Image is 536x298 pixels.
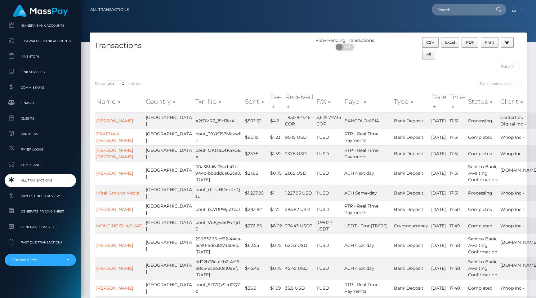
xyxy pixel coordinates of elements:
[467,257,499,280] td: Sent to Bank, Awaiting Confirmation
[144,112,194,129] td: [GEOGRAPHIC_DATA]
[7,22,74,29] span: Ibanera Bank Accounts
[5,112,76,125] a: Clients
[315,145,343,162] td: 1 USD
[315,185,343,201] td: 1 USD
[315,112,343,129] td: 3,675.77734 COP
[467,201,499,217] td: Completed
[315,201,343,217] td: 1 USD
[308,37,381,44] div: View Pending Transactions
[477,80,522,87] input: Search transactions
[243,234,269,257] td: $62.55
[144,162,194,185] td: [GEOGRAPHIC_DATA]
[467,162,499,185] td: Sent to Bank, Awaiting Confirmation
[448,201,467,217] td: 17:50
[7,84,74,91] span: Commissions
[90,3,129,16] a: All Transactions
[269,257,284,280] td: $0.75
[392,217,430,234] td: Cryptocurrency
[194,217,243,234] td: pout_Vu8yw509e2jd0
[7,177,74,184] span: All Transactions
[7,223,74,230] span: Generate Costs List
[481,37,498,48] button: Print
[344,147,378,160] span: RTP - Real Time Payments
[96,118,133,124] a: [PERSON_NAME]
[5,50,76,63] a: Inventory
[430,145,448,162] td: [DATE]
[5,127,76,141] a: Partners
[95,40,304,51] h4: Transactions
[422,37,439,48] button: CSV
[426,40,434,45] span: CSV
[7,161,74,169] span: Compliance
[462,37,478,48] button: PDF
[315,91,343,113] th: F/X: activate to sort column ascending
[430,201,448,217] td: [DATE]
[430,234,448,257] td: [DATE]
[5,96,76,110] a: Finance
[269,162,284,185] td: $0.75
[144,185,194,201] td: [GEOGRAPHIC_DATA]
[501,37,514,48] button: Column visibility
[315,234,343,257] td: 1 USD
[392,280,430,296] td: Bank Deposit
[448,280,467,296] td: 17:48
[315,162,343,185] td: 1 USD
[315,217,343,234] td: 0.99127 USDT
[194,280,243,296] td: pout_6Tl7QxScd0Q7d
[448,257,467,280] td: 17:48
[284,185,315,201] td: 1,227.85 USD
[392,112,430,129] td: Bank Deposit
[5,189,76,203] a: Payees under Review
[7,130,74,138] span: Partners
[284,201,315,217] td: 283.82 USD
[344,170,374,176] span: ACH Next day
[194,257,243,280] td: dd22b38c-ccb2-4e15-88c3-6cae30c1098f,[DATE]
[7,68,74,76] span: Link Services
[392,234,430,257] td: Bank Deposit
[144,145,194,162] td: [GEOGRAPHIC_DATA]
[430,280,448,296] td: [DATE]
[5,236,76,249] a: Past Due Transactions
[315,129,343,145] td: 1 USD
[448,129,467,145] td: 17:51
[269,112,284,129] td: $4.2
[243,145,269,162] td: $237.5
[7,192,74,199] span: Payees under Review
[448,91,467,113] th: Time: activate to sort column ascending
[194,185,243,201] td: pout_r1fTUHDmRnQsu
[392,201,430,217] td: Bank Deposit
[7,115,74,122] span: Clients
[467,217,499,234] td: Completed
[448,162,467,185] td: 17:51
[243,257,269,280] td: $45.45
[467,145,499,162] td: Completed
[495,61,520,72] input: Date filter
[105,80,128,87] select: Showentries
[467,112,499,129] td: Processing
[5,19,76,32] a: Ibanera Bank Accounts
[448,185,467,201] td: 17:51
[448,145,467,162] td: 17:51
[448,112,467,129] td: 17:51
[467,234,499,257] td: Sent to Bank, Awaiting Confirmation
[426,52,431,56] span: All
[243,217,269,234] td: $276.85
[96,243,133,248] a: [PERSON_NAME]
[339,44,355,50] span: OFF
[344,131,378,143] span: RTP - Real Time Payments
[344,243,374,248] span: ACH Next day
[144,217,194,234] td: [GEOGRAPHIC_DATA]
[243,129,269,145] td: $90.15
[269,185,284,201] td: $1
[243,280,269,296] td: $35.9
[269,129,284,145] td: $1.23
[284,280,315,296] td: 35.9 USD
[392,129,430,145] td: Bank Deposit
[144,280,194,296] td: [GEOGRAPHIC_DATA]
[95,91,144,113] th: Name: activate to sort column ascending
[144,257,194,280] td: [GEOGRAPHIC_DATA]
[430,112,448,129] td: [DATE]
[284,234,315,257] td: 62.55 USD
[269,280,284,296] td: $1.09
[194,112,243,129] td: A2fDVRZ_15HJkr4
